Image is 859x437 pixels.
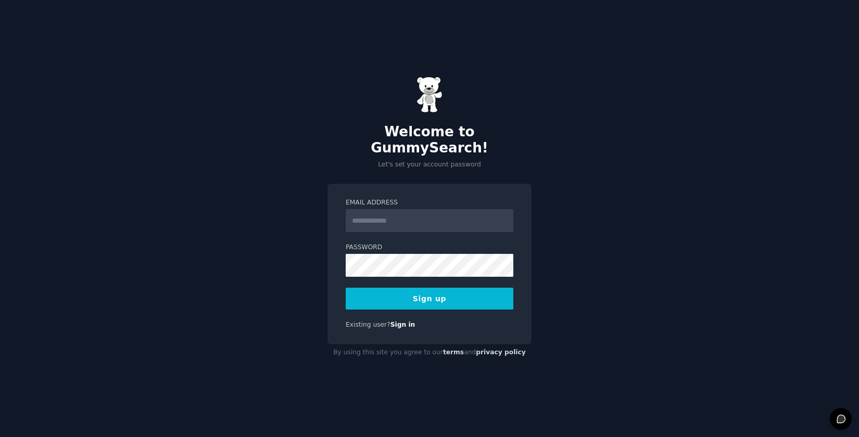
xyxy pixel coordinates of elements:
[346,321,390,328] span: Existing user?
[327,344,532,361] div: By using this site you agree to our and
[443,349,464,356] a: terms
[346,288,513,310] button: Sign up
[346,198,513,208] label: Email Address
[416,76,443,113] img: Gummy Bear
[327,160,532,170] p: Let's set your account password
[390,321,415,328] a: Sign in
[346,243,513,252] label: Password
[327,124,532,157] h2: Welcome to GummySearch!
[476,349,526,356] a: privacy policy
